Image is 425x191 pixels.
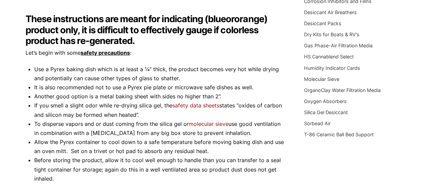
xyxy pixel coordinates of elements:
li: Before storing the product, allow it to cool well enough to handle than you can transfer to a sea... [34,156,286,183]
a: HS Cannablend Select [304,54,354,59]
li: If you smell a slight odor while re-drying silica gel, the states “oxides of carbon and silicon m... [34,101,286,119]
a: Dry Kits for Boats & RV's [304,32,359,37]
a: Desiccant Packs [304,20,341,26]
a: Oxygen Absorbers [304,98,347,104]
li: Use a Pyrex baking dish which is at least a ¼“ thick, the product becomes very hot while drying a... [34,65,286,83]
a: Silica Gel Desiccant [304,109,348,115]
li: It is also recommended not to use a Pyrex pie plate or microwave safe dishes as well. [34,83,286,92]
li: To disperse vapors and or dust coming from the silica gel or use good ventilation in combination ... [34,120,286,138]
a: Molecular Sieve [304,76,339,82]
a: OrganoClay Water Filtration Media [304,87,381,93]
a: Humidity Indicator Cards [304,65,360,71]
a: safety data sheets [172,102,219,109]
a: blue [208,13,226,25]
h2: These instructions are meant for indicating ( or ) product only, it is difficult to effectively g... [26,14,286,47]
a: Desiccant Air Breathers [304,9,357,15]
u: safety precautions [81,49,130,56]
a: Sorbead Air [304,121,331,126]
p: Let’s begin with some : [26,48,286,57]
a: Gas Phase-Air Filtration Media [304,43,373,48]
li: Allow the Pyrex container to cool down to a safe temperature before moving baking dish and use an... [34,138,286,156]
li: Another good option is a metal baking sheet with sides no higher than 2”. [34,92,286,101]
a: molecular sieve [189,121,228,127]
a: T-86 Ceramic Ball Bed Support [304,132,374,137]
a: orange [234,13,264,25]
